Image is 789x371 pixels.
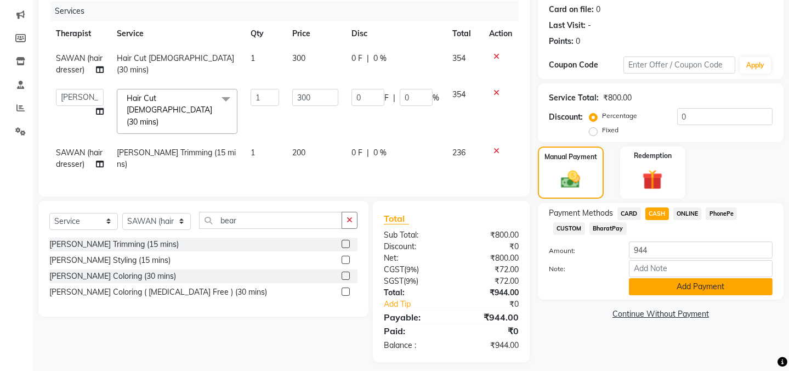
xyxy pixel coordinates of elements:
[629,278,773,295] button: Add Payment
[555,168,586,190] img: _cash.svg
[251,53,255,63] span: 1
[544,152,597,162] label: Manual Payment
[451,287,527,299] div: ₹944.00
[373,53,387,64] span: 0 %
[588,20,591,31] div: -
[602,111,637,121] label: Percentage
[49,255,171,266] div: [PERSON_NAME] Styling (15 mins)
[629,241,773,258] input: Amount
[376,276,451,287] div: ( )
[351,147,362,159] span: 0 F
[376,324,451,338] div: Paid:
[292,53,305,63] span: 300
[244,21,285,46] th: Qty
[464,299,527,310] div: ₹0
[117,148,236,169] span: [PERSON_NAME] Trimming (15 mins)
[589,222,627,235] span: BharatPay
[117,53,234,75] span: Hair Cut [DEMOGRAPHIC_DATA] (30 mins)
[451,311,527,324] div: ₹944.00
[376,241,451,252] div: Discount:
[629,260,773,277] input: Add Note
[451,340,527,351] div: ₹944.00
[617,207,641,220] span: CARD
[384,276,404,286] span: SGST
[345,21,446,46] th: Disc
[549,207,613,219] span: Payment Methods
[451,276,527,287] div: ₹72.00
[367,53,369,64] span: |
[549,4,594,15] div: Card on file:
[576,36,580,47] div: 0
[740,57,771,74] button: Apply
[127,93,212,127] span: Hair Cut [DEMOGRAPHIC_DATA] (30 mins)
[384,213,409,224] span: Total
[406,265,417,274] span: 9%
[351,53,362,64] span: 0 F
[452,148,466,158] span: 236
[451,229,527,241] div: ₹800.00
[56,148,103,169] span: SAWAN (hair dresser)
[49,21,110,46] th: Therapist
[49,239,179,250] div: [PERSON_NAME] Trimming (15 mins)
[49,286,267,298] div: [PERSON_NAME] Coloring ( [MEDICAL_DATA] Free ) (30 mins)
[634,151,672,161] label: Redemption
[451,264,527,276] div: ₹72.00
[636,167,669,193] img: _gift.svg
[376,299,464,310] a: Add Tip
[706,207,737,220] span: PhonePe
[110,21,244,46] th: Service
[199,212,342,229] input: Search or Scan
[50,1,527,21] div: Services
[451,324,527,338] div: ₹0
[673,207,702,220] span: ONLINE
[376,252,451,264] div: Net:
[376,229,451,241] div: Sub Total:
[549,20,586,31] div: Last Visit:
[376,311,451,324] div: Payable:
[251,148,255,158] span: 1
[384,92,389,104] span: F
[446,21,483,46] th: Total
[451,252,527,264] div: ₹800.00
[549,36,574,47] div: Points:
[376,340,451,351] div: Balance :
[56,53,103,75] span: SAWAN (hair dresser)
[393,92,395,104] span: |
[406,277,416,285] span: 9%
[549,92,599,104] div: Service Total:
[373,147,387,159] span: 0 %
[367,147,369,159] span: |
[645,207,669,220] span: CASH
[376,287,451,299] div: Total:
[603,92,632,104] div: ₹800.00
[49,271,176,282] div: [PERSON_NAME] Coloring (30 mins)
[541,264,621,274] label: Note:
[433,92,439,104] span: %
[384,265,404,274] span: CGST
[549,59,623,71] div: Coupon Code
[452,53,466,63] span: 354
[286,21,345,46] th: Price
[158,117,163,127] a: x
[549,111,583,123] div: Discount:
[623,57,735,74] input: Enter Offer / Coupon Code
[483,21,519,46] th: Action
[553,222,585,235] span: CUSTOM
[292,148,305,158] span: 200
[452,89,466,99] span: 354
[376,264,451,276] div: ( )
[540,308,781,320] a: Continue Without Payment
[602,125,618,135] label: Fixed
[541,246,621,256] label: Amount:
[451,241,527,252] div: ₹0
[596,4,600,15] div: 0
